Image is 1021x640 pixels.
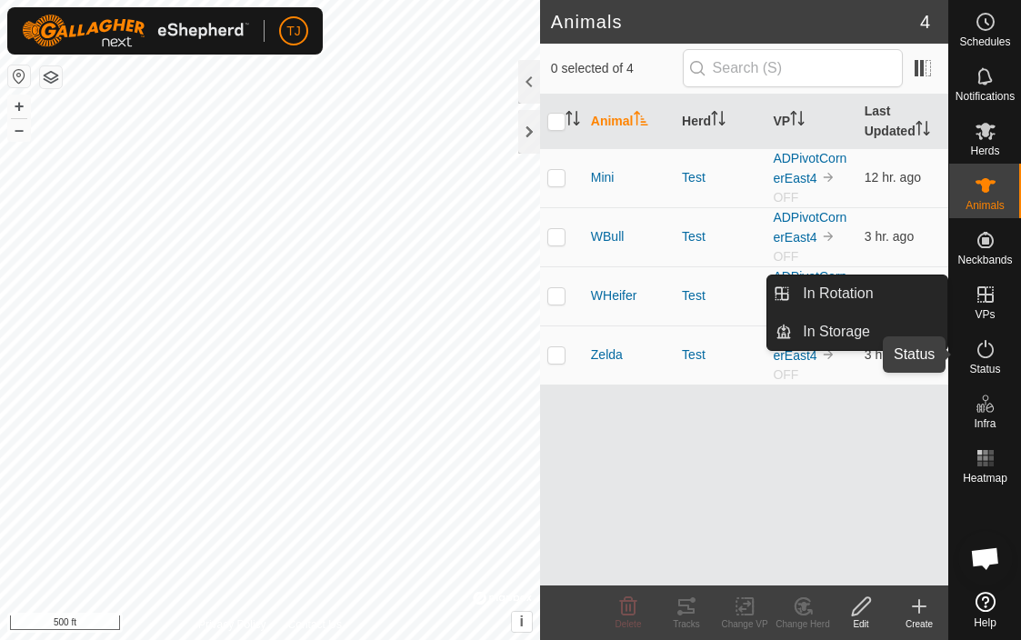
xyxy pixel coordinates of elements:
span: Schedules [959,36,1010,47]
button: Map Layers [40,66,62,88]
span: Neckbands [957,255,1012,265]
span: 4 [920,8,930,35]
span: Infra [974,418,996,429]
span: Delete [616,619,642,629]
a: ADPivotCornerEast4 [773,151,846,185]
p-sorticon: Activate to sort [916,124,930,138]
div: Edit [832,617,890,631]
div: Create [890,617,948,631]
div: Test [682,345,758,365]
p-sorticon: Activate to sort [790,114,805,128]
span: WBull [591,227,625,246]
p-sorticon: Activate to sort [711,114,726,128]
span: Mini [591,168,615,187]
span: Oct 6, 2025 at 9:30 AM [865,229,915,244]
button: – [8,119,30,141]
div: Tracks [657,617,716,631]
span: Zelda [591,345,623,365]
div: Change VP [716,617,774,631]
span: Status [969,364,1000,375]
div: Test [682,227,758,246]
li: In Rotation [767,275,947,312]
span: OFF [773,190,798,205]
li: In Storage [767,314,947,350]
a: ADPivotCornerEast4 [773,328,846,363]
img: to [821,170,836,185]
a: Contact Us [288,616,342,633]
th: Herd [675,95,766,149]
span: TJ [286,22,301,41]
input: Search (S) [683,49,903,87]
span: Oct 6, 2025 at 9:30 AM [865,347,915,362]
a: In Storage [792,314,947,350]
span: i [520,614,524,629]
div: Open chat [958,531,1013,585]
button: + [8,95,30,117]
span: 0 selected of 4 [551,59,683,78]
a: ADPivotCornerEast4 [773,210,846,245]
th: Animal [584,95,675,149]
a: In Rotation [792,275,947,312]
button: i [512,612,532,632]
span: Help [974,617,996,628]
img: to [821,347,836,362]
span: Oct 6, 2025 at 12:30 AM [865,170,921,185]
th: Last Updated [857,95,948,149]
span: OFF [773,367,798,382]
button: Reset Map [8,65,30,87]
span: Animals [966,200,1005,211]
a: Help [949,585,1021,635]
span: Herds [970,145,999,156]
span: OFF [773,249,798,264]
span: In Storage [803,321,870,343]
span: WHeifer [591,286,637,305]
img: Gallagher Logo [22,15,249,47]
div: Test [682,168,758,187]
span: VPs [975,309,995,320]
th: VP [766,95,856,149]
a: ADPivotCornerEast4 [773,269,846,304]
span: In Rotation [803,283,873,305]
div: Test [682,286,758,305]
p-sorticon: Activate to sort [566,114,580,128]
img: to [821,229,836,244]
span: Notifications [956,91,1015,102]
a: Privacy Policy [198,616,266,633]
span: Heatmap [963,473,1007,484]
div: Change Herd [774,617,832,631]
p-sorticon: Activate to sort [634,114,648,128]
h2: Animals [551,11,920,33]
